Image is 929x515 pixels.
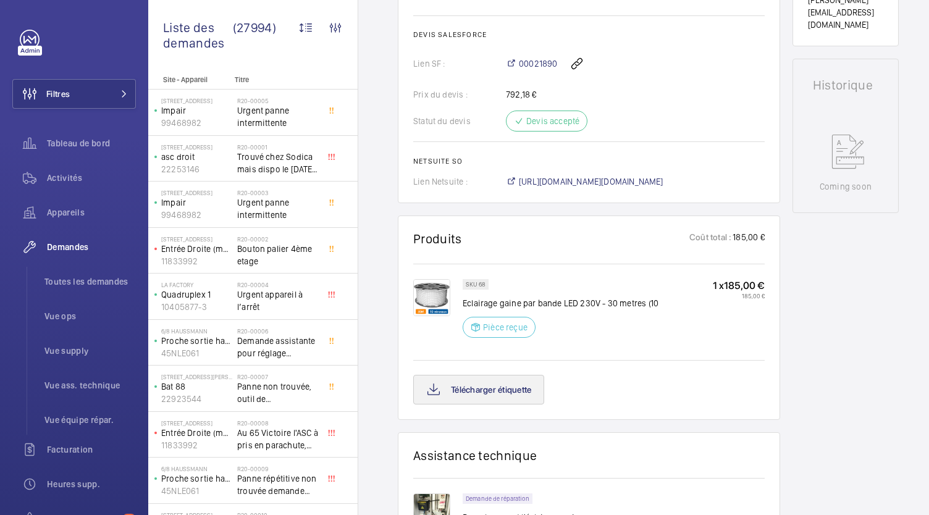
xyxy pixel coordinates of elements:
[237,288,319,313] span: Urgent appareil à l’arrêt
[519,57,557,70] span: 00021890
[161,485,232,497] p: 45NLE061
[413,231,462,246] h1: Produits
[47,443,136,456] span: Facturation
[161,255,232,267] p: 11833992
[413,448,537,463] h1: Assistance technique
[731,231,764,246] p: 185,00 €
[161,163,232,175] p: 22253146
[161,235,232,243] p: [STREET_ADDRESS]
[813,79,878,91] h1: Historique
[161,427,232,439] p: Entrée Droite (monte-charge)
[161,97,232,104] p: [STREET_ADDRESS]
[161,189,232,196] p: [STREET_ADDRESS]
[161,327,232,335] p: 6/8 Haussmann
[237,151,319,175] span: Trouvé chez Sodica mais dispo le [DATE] [URL][DOMAIN_NAME]
[237,373,319,380] h2: R20-00007
[161,472,232,485] p: Proche sortie hall Pelletier
[44,414,136,426] span: Vue équipe répar.
[413,375,544,404] button: Télécharger étiquette
[161,301,232,313] p: 10405877-3
[161,117,232,129] p: 99468982
[161,439,232,451] p: 11833992
[237,335,319,359] span: Demande assistante pour réglage d'opérateurs porte cabine double accès
[506,57,557,70] a: 00021890
[237,465,319,472] h2: R20-00009
[237,143,319,151] h2: R20-00001
[47,172,136,184] span: Activités
[163,20,233,51] span: Liste des demandes
[46,88,70,100] span: Filtres
[519,175,663,188] span: [URL][DOMAIN_NAME][DOMAIN_NAME]
[161,288,232,301] p: Quadruplex 1
[237,243,319,267] span: Bouton palier 4ème etage
[237,327,319,335] h2: R20-00006
[413,30,765,39] h2: Devis Salesforce
[47,206,136,219] span: Appareils
[237,189,319,196] h2: R20-00003
[713,279,765,292] p: 1 x 185,00 €
[148,75,230,84] p: Site - Appareil
[161,373,232,380] p: [STREET_ADDRESS][PERSON_NAME]
[506,175,663,188] a: [URL][DOMAIN_NAME][DOMAIN_NAME]
[237,380,319,405] span: Panne non trouvée, outil de déverouillouge impératif pour le diagnostic
[161,243,232,255] p: Entrée Droite (monte-charge)
[413,279,450,316] img: hxt_J9CoKKVgnwgPIBqf0nM022nFYHJjat1808GRKmqg5Fnr.png
[237,281,319,288] h2: R20-00004
[483,321,528,333] p: Pièce reçue
[713,292,765,299] p: 185,00 €
[161,393,232,405] p: 22923544
[237,97,319,104] h2: R20-00005
[237,427,319,451] span: Au 65 Victoire l'ASC à pris en parachute, toutes les sécu coupé, il est au 3 ème, asc sans machin...
[466,282,486,287] p: SKU 68
[161,143,232,151] p: [STREET_ADDRESS]
[237,196,319,221] span: Urgent panne intermittente
[689,231,731,246] p: Coût total :
[161,465,232,472] p: 6/8 Haussmann
[12,79,136,109] button: Filtres
[235,75,316,84] p: Titre
[44,345,136,357] span: Vue supply
[44,310,136,322] span: Vue ops
[237,472,319,497] span: Panne répétitive non trouvée demande assistance expert technique
[47,241,136,253] span: Demandes
[47,478,136,490] span: Heures supp.
[161,151,232,163] p: asc droit
[237,104,319,129] span: Urgent panne intermittente
[47,137,136,149] span: Tableau de bord
[466,496,529,501] p: Demande de réparation
[237,235,319,243] h2: R20-00002
[44,275,136,288] span: Toutes les demandes
[413,157,765,165] h2: Netsuite SO
[161,380,232,393] p: Bat 88
[161,347,232,359] p: 45NLE061
[463,297,658,309] p: Eclairage gaine par bande LED 230V - 30 metres (10
[237,419,319,427] h2: R20-00008
[161,196,232,209] p: Impair
[161,419,232,427] p: [STREET_ADDRESS]
[161,104,232,117] p: Impair
[820,180,872,193] p: Coming soon
[161,281,232,288] p: La Factory
[44,379,136,391] span: Vue ass. technique
[161,335,232,347] p: Proche sortie hall Pelletier
[161,209,232,221] p: 99468982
